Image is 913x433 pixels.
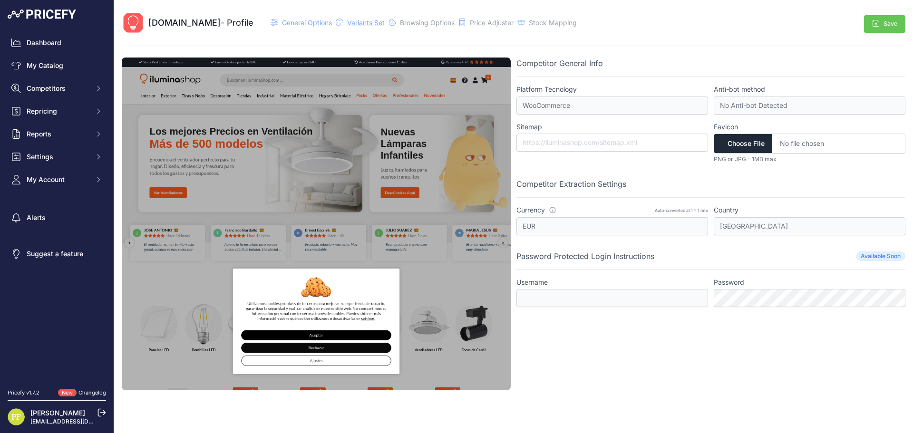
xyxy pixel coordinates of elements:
label: Sitemap [516,122,708,132]
span: Repricing [27,106,89,116]
button: Reports [8,125,106,143]
span: General Options [282,19,332,27]
img: iluminashop.com.png [122,11,145,34]
span: Competitors [27,84,89,93]
button: Repricing [8,103,106,120]
a: Alerts [8,209,106,226]
label: Username [516,278,708,287]
label: Platform Tecnology [516,85,708,94]
a: [EMAIL_ADDRESS][DOMAIN_NAME] [30,418,130,425]
a: Suggest a feature [8,245,106,262]
a: Dashboard [8,34,106,51]
label: Password [714,278,905,287]
input: https://iluminashop.com/sitemap.xml [516,134,708,152]
a: My Catalog [8,57,106,74]
p: Competitor Extraction Settings [516,178,905,190]
span: Available Soon [856,251,905,261]
span: Browsing Options [400,19,455,27]
span: Stock Mapping [529,19,577,27]
nav: Sidebar [8,34,106,377]
button: Save [864,15,905,33]
span: Settings [27,152,89,162]
img: Pricefy Logo [8,10,76,19]
p: PNG or JPG - 1MB max [714,155,905,163]
span: New [58,389,77,397]
label: Country [714,205,905,215]
label: Currency [516,205,556,215]
img: Screenshot iluminashop.com [122,58,511,390]
div: Pricefy v1.7.2 [8,389,39,397]
button: Settings [8,148,106,165]
span: My Account [27,175,89,184]
button: My Account [8,171,106,188]
span: Price Adjuster [470,19,514,27]
p: Competitor General Info [516,58,905,69]
div: Auto-converted at 1 = 1 rate [655,207,708,213]
span: Variants Set [347,19,385,27]
div: - Profile [148,16,253,29]
label: Favicon [714,122,905,132]
a: Changelog [78,389,106,396]
span: Reports [27,129,89,139]
label: Anti-bot method [714,85,905,94]
button: Competitors [8,80,106,97]
p: Password Protected Login Instructions [516,250,654,262]
span: [DOMAIN_NAME] [148,18,221,28]
a: [PERSON_NAME] [30,409,85,417]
